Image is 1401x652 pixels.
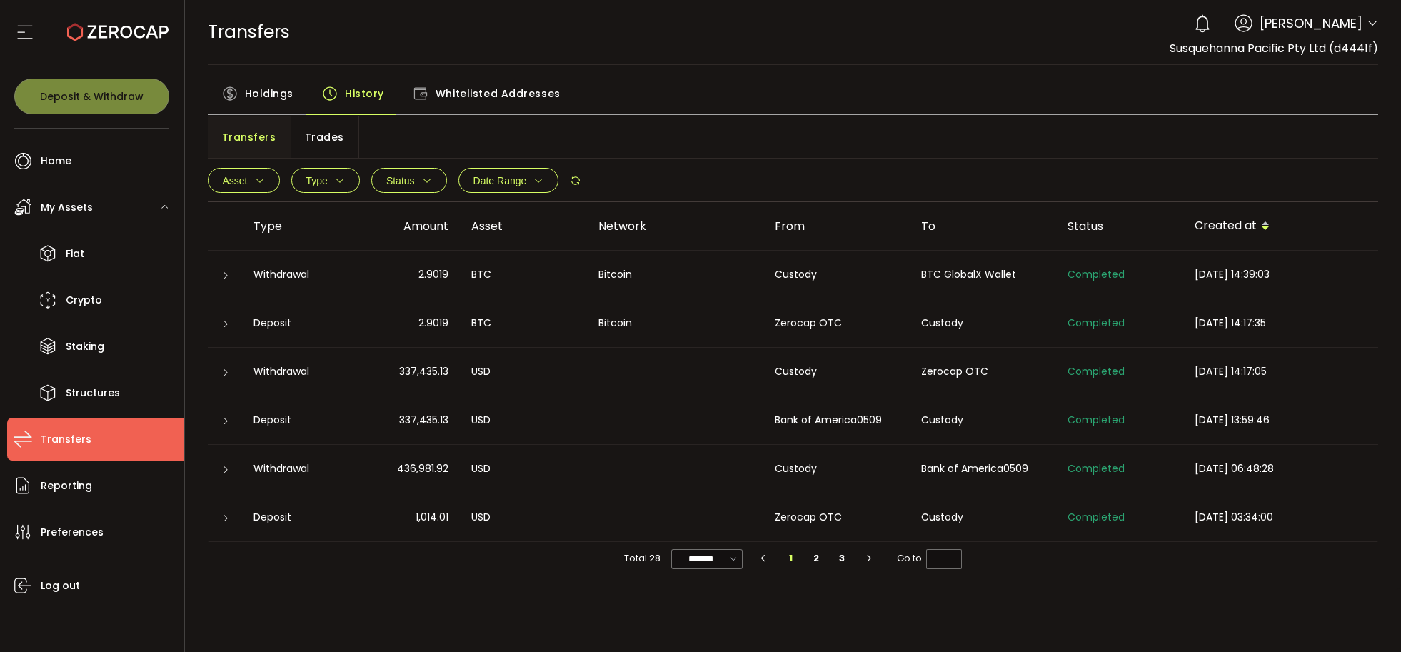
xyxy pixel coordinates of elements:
[1235,498,1401,652] iframe: Chat Widget
[910,315,1056,331] div: Custody
[66,383,120,403] span: Structures
[242,266,343,283] div: Withdrawal
[897,548,962,568] span: Go to
[763,315,910,331] div: Zerocap OTC
[291,168,360,193] button: Type
[763,218,910,234] div: From
[778,548,804,568] li: 1
[1195,461,1274,476] span: [DATE] 06:48:28
[763,509,910,526] div: Zerocap OTC
[386,175,415,186] span: Status
[763,363,910,380] div: Custody
[1170,40,1378,56] span: Susquehanna Pacific Pty Ltd (d4441f)
[242,412,343,428] div: Deposit
[763,412,910,428] div: Bank of America0509
[66,336,104,357] span: Staking
[460,363,587,380] div: USD
[910,218,1056,234] div: To
[1183,214,1379,239] div: Created at
[460,509,587,526] div: USD
[66,244,84,264] span: Fiat
[460,218,587,234] div: Asset
[910,412,1056,428] div: Custody
[1195,510,1273,524] span: [DATE] 03:34:00
[587,266,763,283] div: Bitcoin
[41,522,104,543] span: Preferences
[418,315,448,331] span: 2.9019
[242,509,343,526] div: Deposit
[910,509,1056,526] div: Custody
[1068,316,1125,330] span: Completed
[305,123,344,151] span: Trades
[40,91,144,101] span: Deposit & Withdraw
[306,175,328,186] span: Type
[910,363,1056,380] div: Zerocap OTC
[41,476,92,496] span: Reporting
[343,218,460,234] div: Amount
[41,151,71,171] span: Home
[399,412,448,428] span: 337,435.13
[399,363,448,380] span: 337,435.13
[458,168,559,193] button: Date Range
[371,168,447,193] button: Status
[14,79,169,114] button: Deposit & Withdraw
[804,548,830,568] li: 2
[624,548,661,568] span: Total 28
[208,168,280,193] button: Asset
[460,461,587,477] div: USD
[418,266,448,283] span: 2.9019
[763,266,910,283] div: Custody
[345,79,384,108] span: History
[223,175,248,186] span: Asset
[436,79,561,108] span: Whitelisted Addresses
[397,461,448,477] span: 436,981.92
[1260,14,1362,33] span: [PERSON_NAME]
[910,461,1056,477] div: Bank of America0509
[41,197,93,218] span: My Assets
[242,218,343,234] div: Type
[66,290,102,311] span: Crypto
[460,412,587,428] div: USD
[1068,267,1125,281] span: Completed
[1195,413,1270,427] span: [DATE] 13:59:46
[910,266,1056,283] div: BTC GlobalX Wallet
[1195,267,1270,281] span: [DATE] 14:39:03
[1056,218,1183,234] div: Status
[222,123,276,151] span: Transfers
[208,19,290,44] span: Transfers
[41,576,80,596] span: Log out
[245,79,293,108] span: Holdings
[460,266,587,283] div: BTC
[1068,510,1125,524] span: Completed
[460,315,587,331] div: BTC
[1195,316,1266,330] span: [DATE] 14:17:35
[587,218,763,234] div: Network
[1195,364,1267,378] span: [DATE] 14:17:05
[587,315,763,331] div: Bitcoin
[242,461,343,477] div: Withdrawal
[829,548,855,568] li: 3
[473,175,527,186] span: Date Range
[1068,413,1125,427] span: Completed
[242,363,343,380] div: Withdrawal
[1068,461,1125,476] span: Completed
[763,461,910,477] div: Custody
[1068,364,1125,378] span: Completed
[242,315,343,331] div: Deposit
[416,509,448,526] span: 1,014.01
[41,429,91,450] span: Transfers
